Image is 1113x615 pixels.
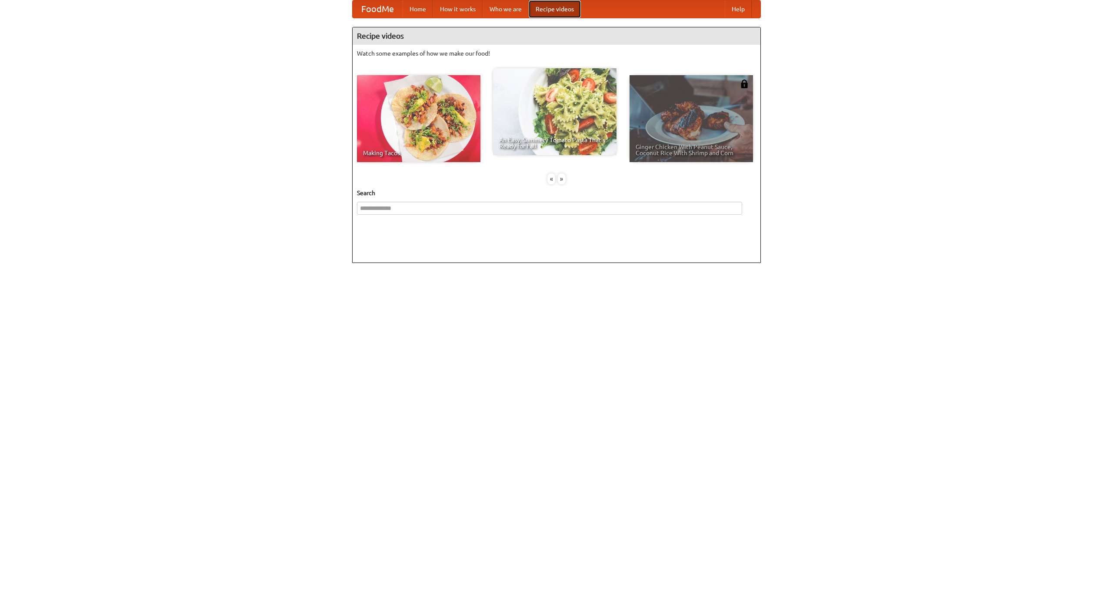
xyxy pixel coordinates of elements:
span: Making Tacos [363,150,474,156]
span: An Easy, Summery Tomato Pasta That's Ready for Fall [499,137,610,149]
a: Making Tacos [357,75,480,162]
a: Recipe videos [529,0,581,18]
div: » [558,173,566,184]
a: FoodMe [353,0,403,18]
div: « [547,173,555,184]
a: Who we are [483,0,529,18]
a: An Easy, Summery Tomato Pasta That's Ready for Fall [493,68,616,155]
p: Watch some examples of how we make our food! [357,49,756,58]
h5: Search [357,189,756,197]
img: 483408.png [740,80,749,88]
h4: Recipe videos [353,27,760,45]
a: Help [725,0,752,18]
a: Home [403,0,433,18]
a: How it works [433,0,483,18]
